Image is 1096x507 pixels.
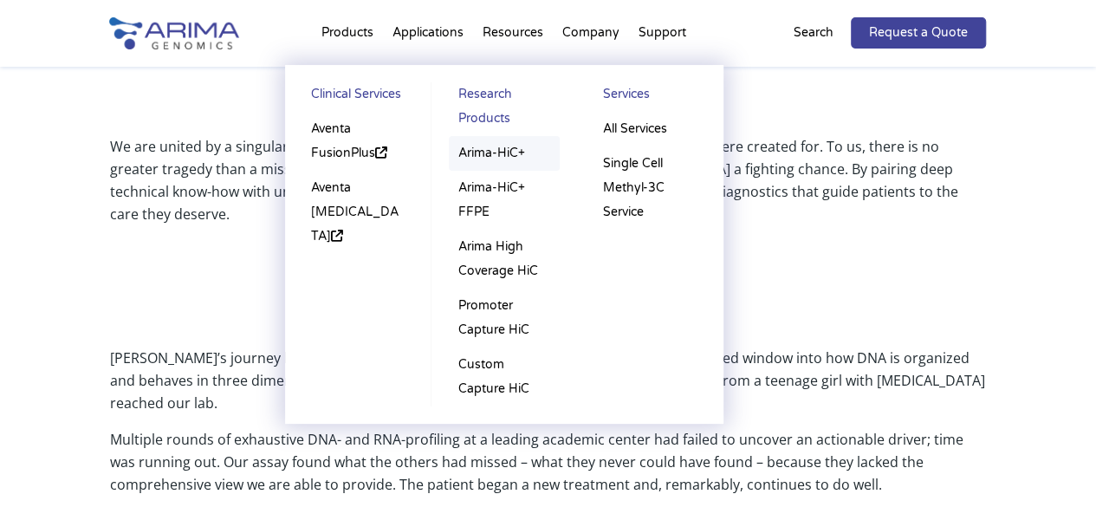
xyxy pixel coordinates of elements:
[302,82,414,112] a: Clinical Services
[110,135,987,225] p: We are united by a singular focus: ensuring breakthrough therapies reach the patients they were c...
[594,146,706,230] a: Single Cell Methyl-3C Service
[302,171,414,254] a: Aventa [MEDICAL_DATA]
[110,294,987,347] h1: Our Story
[110,347,987,428] p: [PERSON_NAME]’s journey began in [DATE], developing tools to give scientists an unprecedented win...
[109,17,239,49] img: Arima-Genomics-logo
[449,289,560,348] a: Promoter Capture HiC
[794,22,833,44] p: Search
[449,230,560,289] a: Arima High Coverage HiC
[594,82,706,112] a: Services
[449,82,560,136] a: Research Products
[851,17,986,49] a: Request a Quote
[449,136,560,171] a: Arima-HiC+
[449,348,560,406] a: Custom Capture HiC
[594,112,706,146] a: All Services
[449,171,560,230] a: Arima-HiC+ FFPE
[110,82,987,135] h1: Our Team
[302,112,414,171] a: Aventa FusionPlus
